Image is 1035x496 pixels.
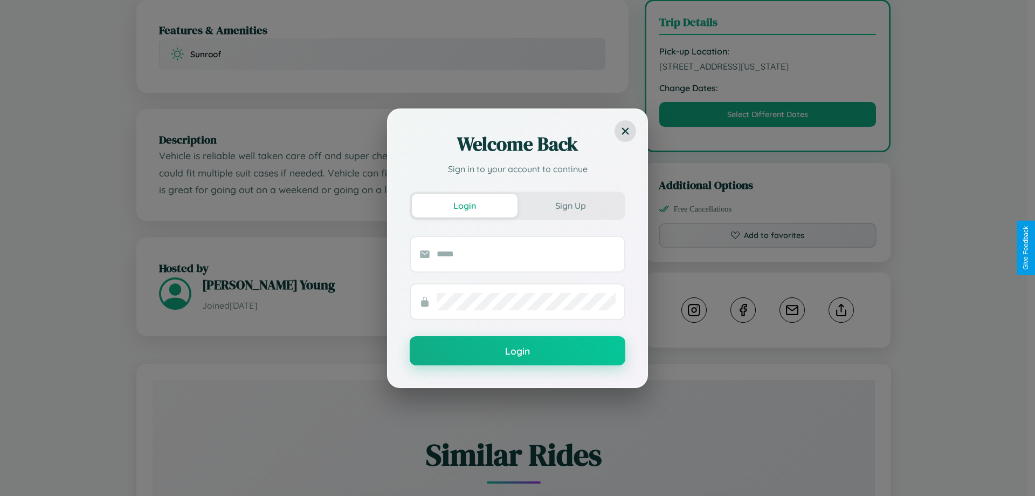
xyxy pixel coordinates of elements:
button: Login [410,336,625,365]
p: Sign in to your account to continue [410,162,625,175]
button: Login [412,194,517,218]
button: Sign Up [517,194,623,218]
div: Give Feedback [1022,226,1030,270]
h2: Welcome Back [410,131,625,157]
